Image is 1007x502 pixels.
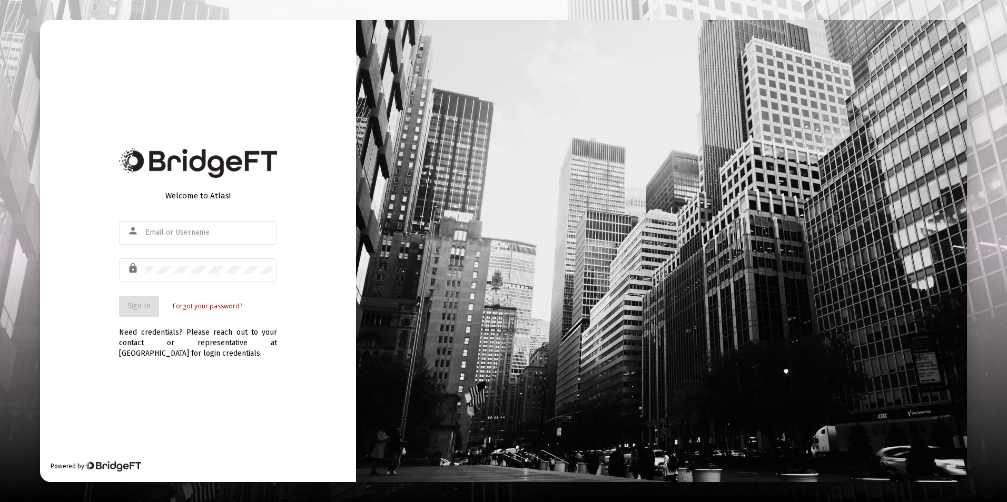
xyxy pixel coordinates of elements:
[119,317,277,359] div: Need credentials? Please reach out to your contact or representative at [GEOGRAPHIC_DATA] for log...
[127,302,151,310] span: Sign In
[127,262,140,275] mat-icon: lock
[51,461,141,471] div: Powered by
[85,461,141,471] img: Bridge Financial Technology Logo
[127,225,140,237] mat-icon: person
[119,190,277,201] div: Welcome to Atlas!
[173,301,242,312] a: Forgot your password?
[119,148,277,178] img: Bridge Financial Technology Logo
[145,228,272,237] input: Email or Username
[119,296,159,317] button: Sign In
